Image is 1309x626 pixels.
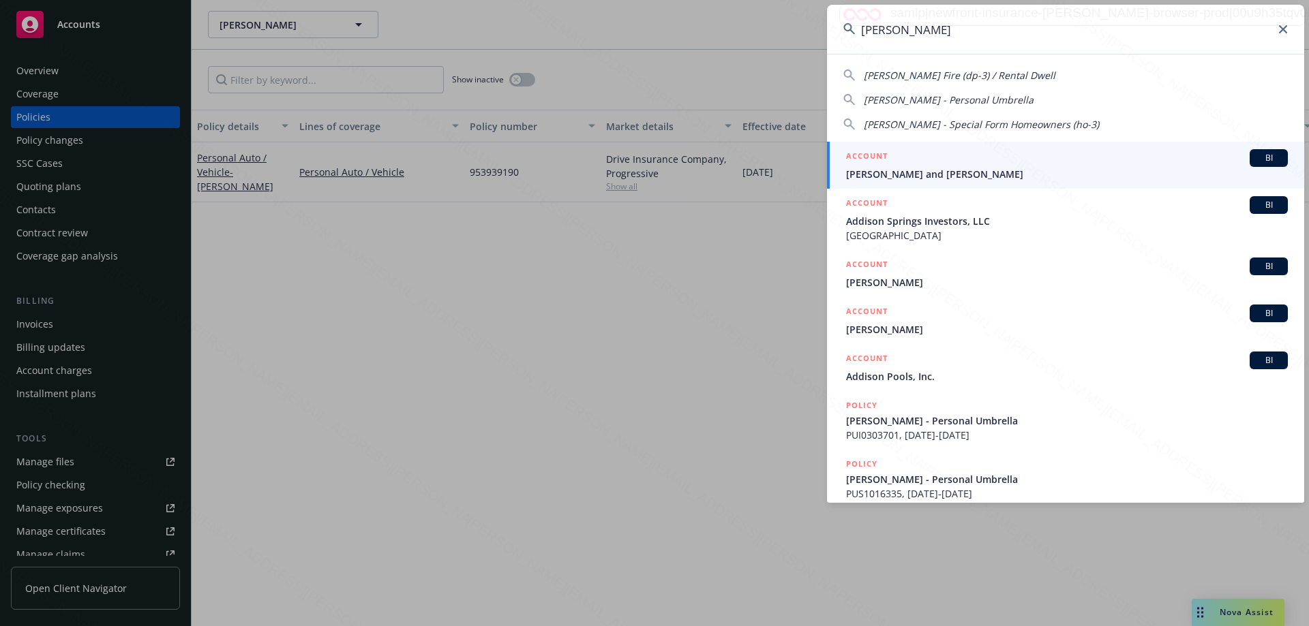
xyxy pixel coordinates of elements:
span: BI [1255,152,1282,164]
span: [PERSON_NAME] [846,275,1288,289]
span: [PERSON_NAME] - Personal Umbrella [846,413,1288,428]
a: ACCOUNTBIAddison Springs Investors, LLC[GEOGRAPHIC_DATA] [827,189,1304,250]
a: ACCOUNTBIAddison Pools, Inc. [827,344,1304,391]
h5: ACCOUNT [846,304,888,321]
h5: POLICY [846,457,877,471]
a: ACCOUNTBI[PERSON_NAME] [827,250,1304,297]
span: Addison Pools, Inc. [846,369,1288,384]
span: BI [1255,307,1282,319]
span: PUI0303701, [DATE]-[DATE] [846,428,1288,442]
h5: ACCOUNT [846,149,888,166]
h5: ACCOUNT [846,351,888,368]
span: BI [1255,260,1282,272]
span: [PERSON_NAME] - Personal Umbrella [846,472,1288,486]
a: ACCOUNTBI[PERSON_NAME] and [PERSON_NAME] [827,142,1304,189]
span: PUS1016335, [DATE]-[DATE] [846,486,1288,501]
span: [PERSON_NAME] [846,322,1288,337]
span: [PERSON_NAME] - Personal Umbrella [864,93,1034,106]
span: BI [1255,354,1282,366]
input: Search... [827,5,1304,54]
a: POLICY[PERSON_NAME] - Personal UmbrellaPUI0303701, [DATE]-[DATE] [827,391,1304,450]
span: BI [1255,199,1282,211]
h5: ACCOUNT [846,196,888,213]
a: ACCOUNTBI[PERSON_NAME] [827,297,1304,344]
span: [GEOGRAPHIC_DATA] [846,228,1288,242]
span: Addison Springs Investors, LLC [846,214,1288,228]
span: [PERSON_NAME] - Special Form Homeowners (ho-3) [864,118,1099,131]
span: [PERSON_NAME] and [PERSON_NAME] [846,167,1288,181]
h5: POLICY [846,398,877,412]
span: [PERSON_NAME] Fire (dp-3) / Rental Dwell [864,69,1055,82]
a: POLICY[PERSON_NAME] - Personal UmbrellaPUS1016335, [DATE]-[DATE] [827,450,1304,508]
h5: ACCOUNT [846,257,888,274]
